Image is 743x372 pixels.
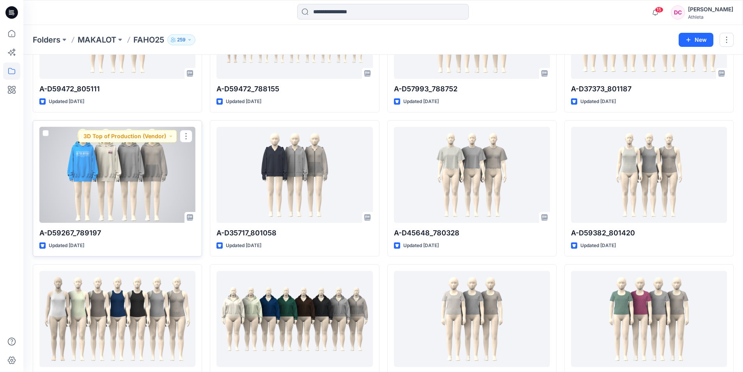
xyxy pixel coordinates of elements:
[226,98,261,106] p: Updated [DATE]
[216,228,372,239] p: A-D35717_801058
[394,84,550,94] p: A-D57993_788752
[571,84,727,94] p: A-D37373_801187
[655,7,663,13] span: 15
[49,242,84,250] p: Updated [DATE]
[39,127,195,223] a: A-D59267_789197
[49,98,84,106] p: Updated [DATE]
[571,271,727,367] a: A-D58138_789275
[78,34,116,45] a: MAKALOT
[39,271,195,367] a: A-D59382_788106
[580,242,616,250] p: Updated [DATE]
[679,33,713,47] button: New
[403,98,439,106] p: Updated [DATE]
[216,84,372,94] p: A-D59472_788155
[580,98,616,106] p: Updated [DATE]
[133,34,164,45] p: FAHO25
[403,242,439,250] p: Updated [DATE]
[216,271,372,367] a: A-D43856_756155
[671,5,685,20] div: DC
[33,34,60,45] a: Folders
[688,5,733,14] div: [PERSON_NAME]
[167,34,195,45] button: 259
[571,228,727,239] p: A-D59382_801420
[39,228,195,239] p: A-D59267_789197
[226,242,261,250] p: Updated [DATE]
[216,127,372,223] a: A-D35717_801058
[688,14,733,20] div: Athleta
[177,36,186,44] p: 259
[394,228,550,239] p: A-D45648_780328
[394,271,550,367] a: A-D58138_801961
[571,127,727,223] a: A-D59382_801420
[39,84,195,94] p: A-D59472_805111
[394,127,550,223] a: A-D45648_780328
